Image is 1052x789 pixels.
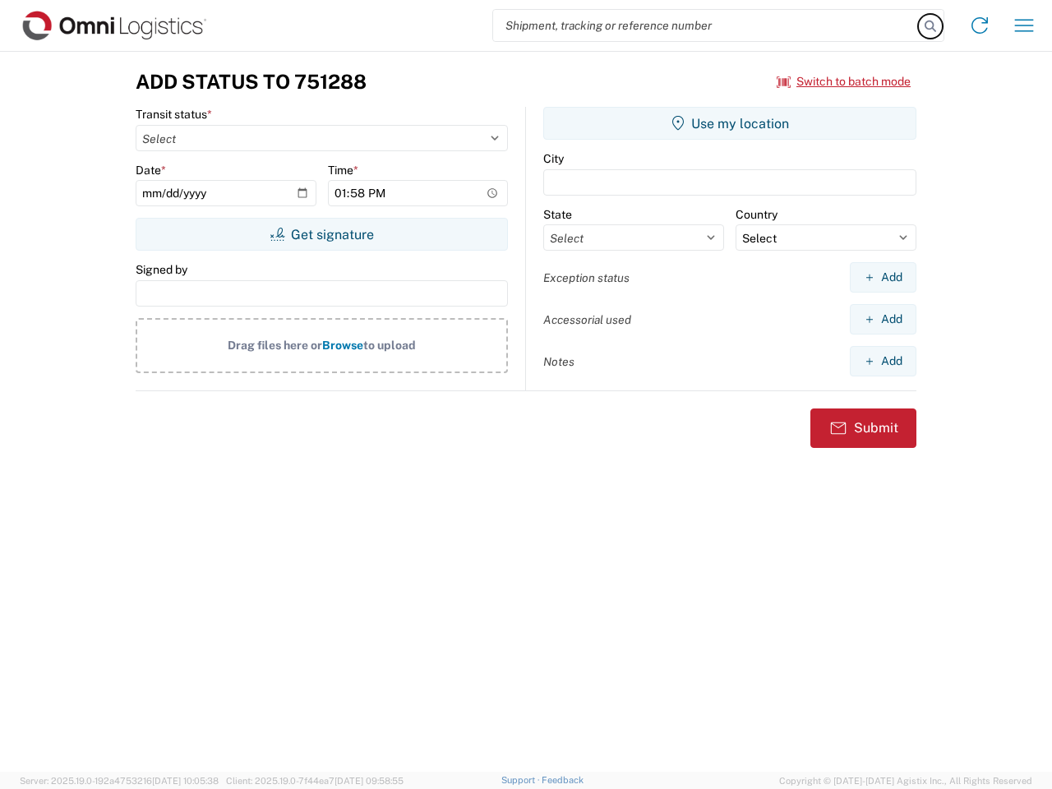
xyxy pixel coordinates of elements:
[136,163,166,178] label: Date
[322,339,363,352] span: Browse
[850,346,916,376] button: Add
[542,775,584,785] a: Feedback
[543,312,631,327] label: Accessorial used
[810,408,916,448] button: Submit
[543,151,564,166] label: City
[501,775,542,785] a: Support
[736,207,777,222] label: Country
[543,354,574,369] label: Notes
[136,70,367,94] h3: Add Status to 751288
[543,107,916,140] button: Use my location
[226,776,404,786] span: Client: 2025.19.0-7f44ea7
[363,339,416,352] span: to upload
[850,304,916,335] button: Add
[152,776,219,786] span: [DATE] 10:05:38
[136,262,187,277] label: Signed by
[850,262,916,293] button: Add
[777,68,911,95] button: Switch to batch mode
[543,270,630,285] label: Exception status
[136,218,508,251] button: Get signature
[20,776,219,786] span: Server: 2025.19.0-192a4753216
[335,776,404,786] span: [DATE] 09:58:55
[493,10,919,41] input: Shipment, tracking or reference number
[779,773,1032,788] span: Copyright © [DATE]-[DATE] Agistix Inc., All Rights Reserved
[136,107,212,122] label: Transit status
[328,163,358,178] label: Time
[228,339,322,352] span: Drag files here or
[543,207,572,222] label: State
